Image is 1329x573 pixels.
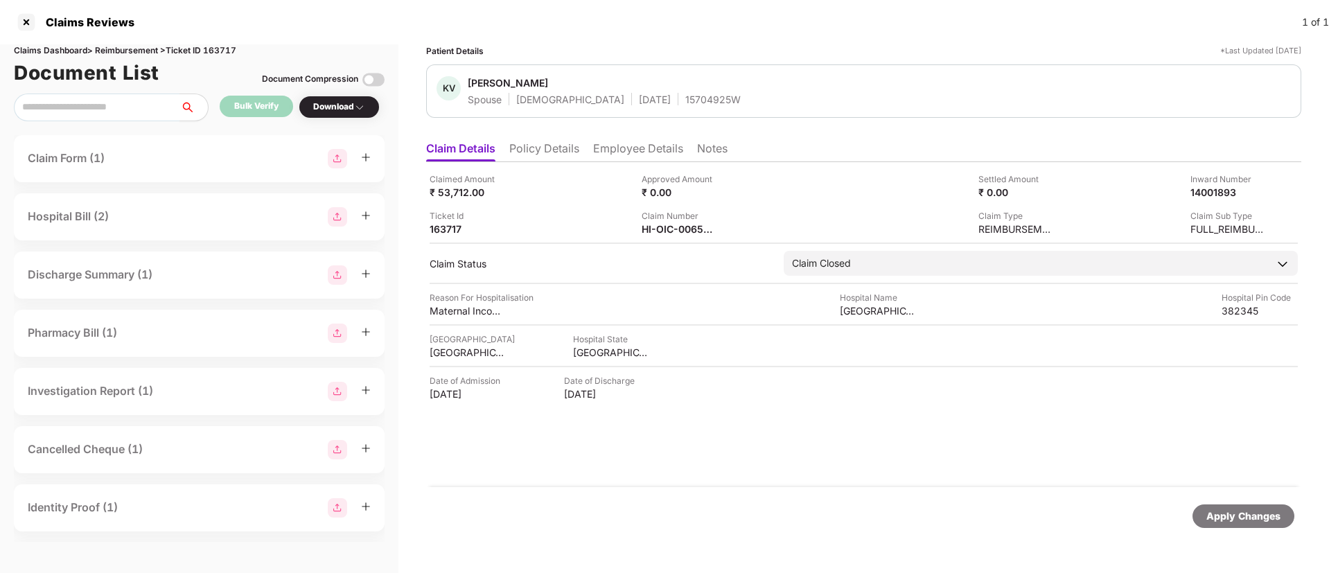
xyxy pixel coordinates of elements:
[28,266,152,283] div: Discharge Summary (1)
[840,291,916,304] div: Hospital Name
[37,15,134,29] div: Claims Reviews
[430,333,515,346] div: [GEOGRAPHIC_DATA]
[28,324,117,342] div: Pharmacy Bill (1)
[14,58,159,88] h1: Document List
[179,102,208,113] span: search
[328,149,347,168] img: svg+xml;base64,PHN2ZyBpZD0iR3JvdXBfMjg4MTMiIGRhdGEtbmFtZT0iR3JvdXAgMjg4MTMiIHhtbG5zPSJodHRwOi8vd3...
[468,93,502,106] div: Spouse
[1190,209,1267,222] div: Claim Sub Type
[642,222,718,236] div: HI-OIC-006545153(0)
[642,209,718,222] div: Claim Number
[573,333,649,346] div: Hospital State
[1222,291,1298,304] div: Hospital Pin Code
[361,269,371,279] span: plus
[361,152,371,162] span: plus
[328,498,347,518] img: svg+xml;base64,PHN2ZyBpZD0iR3JvdXBfMjg4MTMiIGRhdGEtbmFtZT0iR3JvdXAgMjg4MTMiIHhtbG5zPSJodHRwOi8vd3...
[978,222,1055,236] div: REIMBURSEMENT
[1276,257,1290,271] img: downArrowIcon
[1302,15,1329,30] div: 1 of 1
[697,141,728,161] li: Notes
[28,441,143,458] div: Cancelled Cheque (1)
[430,387,506,400] div: [DATE]
[573,346,649,359] div: [GEOGRAPHIC_DATA]
[430,186,506,199] div: ₹ 53,712.00
[564,387,640,400] div: [DATE]
[28,382,153,400] div: Investigation Report (1)
[468,76,548,89] div: [PERSON_NAME]
[430,222,506,236] div: 163717
[28,150,105,167] div: Claim Form (1)
[1190,222,1267,236] div: FULL_REIMBURSEMENT
[1220,44,1301,58] div: *Last Updated [DATE]
[509,141,579,161] li: Policy Details
[14,44,385,58] div: Claims Dashboard > Reimbursement > Ticket ID 163717
[430,304,506,317] div: Maternal Incompetance
[593,141,683,161] li: Employee Details
[1222,304,1298,317] div: 382345
[978,209,1055,222] div: Claim Type
[430,209,506,222] div: Ticket Id
[978,186,1055,199] div: ₹ 0.00
[642,173,718,186] div: Approved Amount
[516,93,624,106] div: [DEMOGRAPHIC_DATA]
[426,141,495,161] li: Claim Details
[28,499,118,516] div: Identity Proof (1)
[430,346,506,359] div: [GEOGRAPHIC_DATA]
[179,94,209,121] button: search
[262,73,358,86] div: Document Compression
[1206,509,1280,524] div: Apply Changes
[430,374,506,387] div: Date of Admission
[426,44,484,58] div: Patient Details
[328,265,347,285] img: svg+xml;base64,PHN2ZyBpZD0iR3JvdXBfMjg4MTMiIGRhdGEtbmFtZT0iR3JvdXAgMjg4MTMiIHhtbG5zPSJodHRwOi8vd3...
[437,76,461,100] div: KV
[354,102,365,113] img: svg+xml;base64,PHN2ZyBpZD0iRHJvcGRvd24tMzJ4MzIiIHhtbG5zPSJodHRwOi8vd3d3LnczLm9yZy8yMDAwL3N2ZyIgd2...
[685,93,741,106] div: 15704925W
[430,173,506,186] div: Claimed Amount
[361,443,371,453] span: plus
[642,186,718,199] div: ₹ 0.00
[792,256,851,271] div: Claim Closed
[328,440,347,459] img: svg+xml;base64,PHN2ZyBpZD0iR3JvdXBfMjg4MTMiIGRhdGEtbmFtZT0iR3JvdXAgMjg4MTMiIHhtbG5zPSJodHRwOi8vd3...
[328,324,347,343] img: svg+xml;base64,PHN2ZyBpZD0iR3JvdXBfMjg4MTMiIGRhdGEtbmFtZT0iR3JvdXAgMjg4MTMiIHhtbG5zPSJodHRwOi8vd3...
[1190,186,1267,199] div: 14001893
[361,385,371,395] span: plus
[362,69,385,91] img: svg+xml;base64,PHN2ZyBpZD0iVG9nZ2xlLTMyeDMyIiB4bWxucz0iaHR0cDovL3d3dy53My5vcmcvMjAwMC9zdmciIHdpZH...
[1190,173,1267,186] div: Inward Number
[361,211,371,220] span: plus
[639,93,671,106] div: [DATE]
[313,100,365,114] div: Download
[564,374,640,387] div: Date of Discharge
[234,100,279,113] div: Bulk Verify
[28,208,109,225] div: Hospital Bill (2)
[328,382,347,401] img: svg+xml;base64,PHN2ZyBpZD0iR3JvdXBfMjg4MTMiIGRhdGEtbmFtZT0iR3JvdXAgMjg4MTMiIHhtbG5zPSJodHRwOi8vd3...
[430,291,534,304] div: Reason For Hospitalisation
[361,502,371,511] span: plus
[328,207,347,227] img: svg+xml;base64,PHN2ZyBpZD0iR3JvdXBfMjg4MTMiIGRhdGEtbmFtZT0iR3JvdXAgMjg4MTMiIHhtbG5zPSJodHRwOi8vd3...
[840,304,916,317] div: [GEOGRAPHIC_DATA]
[361,327,371,337] span: plus
[430,257,770,270] div: Claim Status
[978,173,1055,186] div: Settled Amount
